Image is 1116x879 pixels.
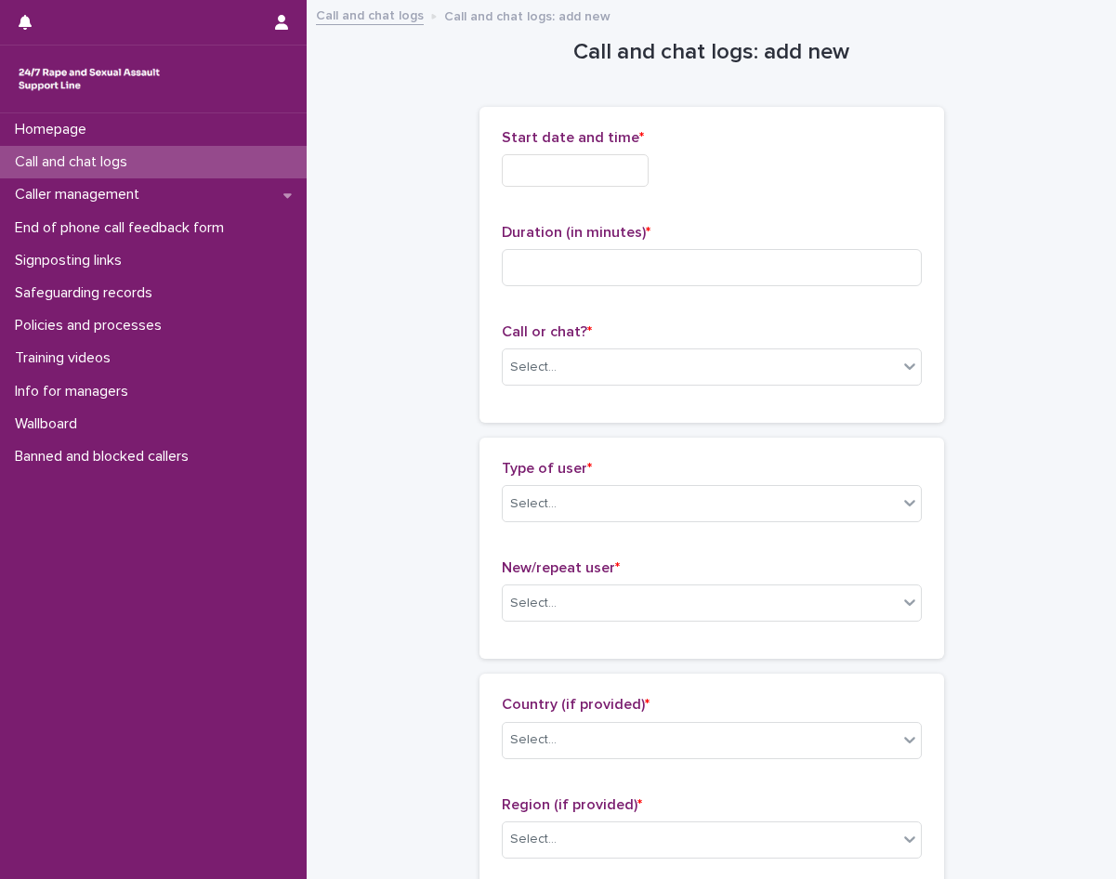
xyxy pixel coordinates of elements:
p: Wallboard [7,415,92,433]
p: Training videos [7,349,125,367]
p: Call and chat logs: add new [444,5,611,25]
div: Select... [510,730,557,750]
span: Type of user [502,461,592,476]
span: Duration (in minutes) [502,225,650,240]
p: End of phone call feedback form [7,219,239,237]
span: Region (if provided) [502,797,642,812]
span: Start date and time [502,130,644,145]
div: Select... [510,594,557,613]
div: Select... [510,358,557,377]
span: Country (if provided) [502,697,650,712]
p: Signposting links [7,252,137,269]
p: Safeguarding records [7,284,167,302]
h1: Call and chat logs: add new [479,39,944,66]
div: Select... [510,494,557,514]
a: Call and chat logs [316,4,424,25]
p: Banned and blocked callers [7,448,204,466]
img: rhQMoQhaT3yELyF149Cw [15,60,164,98]
div: Select... [510,830,557,849]
span: New/repeat user [502,560,620,575]
p: Homepage [7,121,101,138]
p: Call and chat logs [7,153,142,171]
p: Info for managers [7,383,143,400]
p: Caller management [7,186,154,203]
p: Policies and processes [7,317,177,335]
span: Call or chat? [502,324,592,339]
